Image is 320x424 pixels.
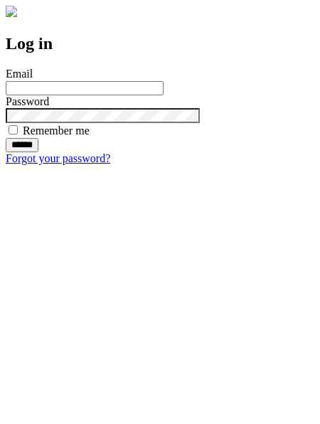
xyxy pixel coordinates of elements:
label: Email [6,68,33,80]
a: Forgot your password? [6,152,110,164]
label: Password [6,95,49,107]
label: Remember me [23,124,90,137]
h2: Log in [6,34,314,53]
img: logo-4e3dc11c47720685a147b03b5a06dd966a58ff35d612b21f08c02c0306f2b779.png [6,6,17,17]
